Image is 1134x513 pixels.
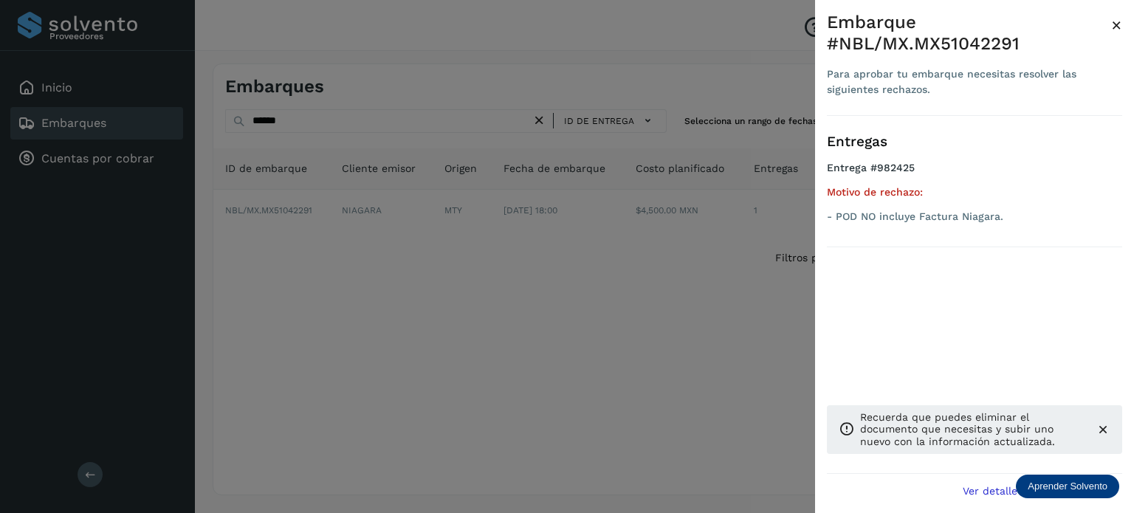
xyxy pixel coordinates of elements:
h3: Entregas [827,134,1122,151]
p: Aprender Solvento [1028,481,1107,492]
h5: Motivo de rechazo: [827,186,1122,199]
div: Aprender Solvento [1016,475,1119,498]
h4: Entrega #982425 [827,162,1122,186]
p: Recuerda que puedes eliminar el documento que necesitas y subir uno nuevo con la información actu... [860,411,1084,448]
span: Ver detalle de embarque [963,486,1089,496]
div: Embarque #NBL/MX.MX51042291 [827,12,1111,55]
button: Ver detalle de embarque [954,474,1122,507]
button: Close [1111,12,1122,38]
div: Para aprobar tu embarque necesitas resolver las siguientes rechazos. [827,66,1111,97]
span: × [1111,15,1122,35]
p: - POD NO incluye Factura Niagara. [827,210,1122,223]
